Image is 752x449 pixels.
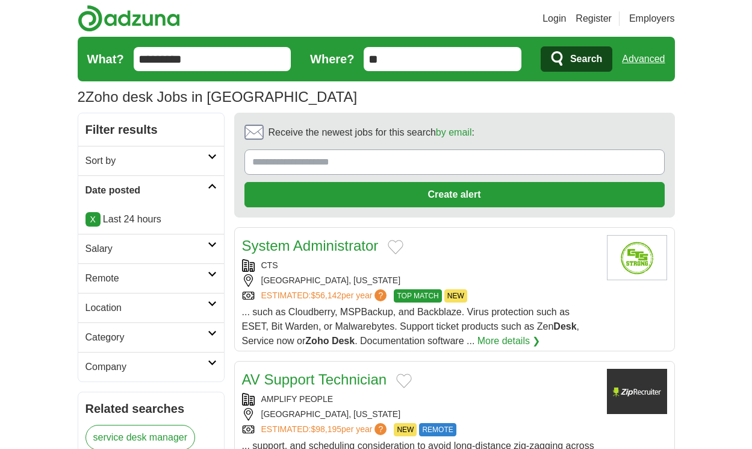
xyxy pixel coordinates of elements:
[541,46,612,72] button: Search
[78,293,224,322] a: Location
[78,322,224,352] a: Category
[261,423,390,436] a: ESTIMATED:$98,195per year?
[311,424,341,434] span: $98,195
[242,408,597,421] div: [GEOGRAPHIC_DATA], [US_STATE]
[85,242,208,256] h2: Salary
[622,47,665,71] a: Advanced
[78,352,224,381] a: Company
[242,371,387,388] a: AV Support Technician
[310,50,354,68] label: Where?
[244,182,665,207] button: Create alert
[78,113,224,146] h2: Filter results
[436,127,472,137] a: by email
[85,271,208,286] h2: Remote
[388,240,403,254] button: Add to favorite jobs
[311,290,341,300] span: $56,142
[242,393,597,406] div: AMPLIFY PEOPLE
[78,234,224,263] a: Salary
[553,321,576,331] strong: Desk
[261,289,390,303] a: ESTIMATED:$56,142per year?
[542,11,566,26] a: Login
[394,289,441,303] span: TOP MATCH
[419,423,456,436] span: REMOTE
[269,125,474,140] span: Receive the newest jobs for this search :
[444,289,467,303] span: NEW
[374,289,387,301] span: ?
[242,307,580,346] span: ... such as Cloudberry, MSPBackup, and Backblaze. Virus protection such as ESET, Bit Warden, or M...
[374,423,387,435] span: ?
[629,11,675,26] a: Employers
[78,5,180,32] img: Adzuna logo
[78,89,358,105] h1: Zoho desk Jobs in [GEOGRAPHIC_DATA]
[332,336,355,346] strong: Desk
[396,374,412,388] button: Add to favorite jobs
[607,369,667,414] img: Company logo
[85,212,217,227] p: Last 24 hours
[85,330,208,345] h2: Category
[607,235,667,280] img: CTS Strong logo
[78,175,224,205] a: Date posted
[85,154,208,168] h2: Sort by
[85,212,101,227] a: X
[477,334,541,348] a: More details ❯
[242,274,597,287] div: [GEOGRAPHIC_DATA], [US_STATE]
[85,183,208,198] h2: Date posted
[78,263,224,293] a: Remote
[305,336,329,346] strong: Zoho
[570,47,602,71] span: Search
[78,146,224,175] a: Sort by
[394,423,417,436] span: NEW
[87,50,124,68] label: What?
[576,11,612,26] a: Register
[261,260,278,270] a: CTS
[85,360,208,374] h2: Company
[78,86,85,108] span: 2
[85,301,208,315] h2: Location
[85,400,217,418] h2: Related searches
[242,237,379,254] a: System Administrator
